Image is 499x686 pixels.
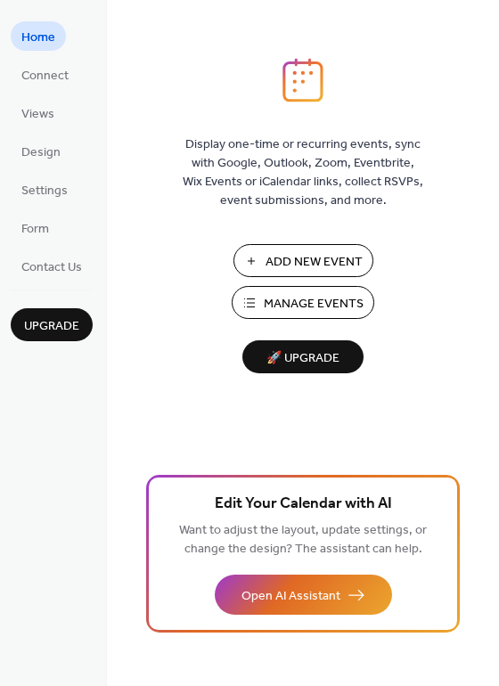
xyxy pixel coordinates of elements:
[215,575,392,615] button: Open AI Assistant
[21,182,68,200] span: Settings
[183,135,423,210] span: Display one-time or recurring events, sync with Google, Outlook, Zoom, Eventbrite, Wix Events or ...
[24,317,79,336] span: Upgrade
[241,587,340,606] span: Open AI Assistant
[232,286,374,319] button: Manage Events
[11,175,78,204] a: Settings
[21,29,55,47] span: Home
[21,220,49,239] span: Form
[11,60,79,89] a: Connect
[179,519,427,561] span: Want to adjust the layout, update settings, or change the design? The assistant can help.
[215,492,392,517] span: Edit Your Calendar with AI
[21,143,61,162] span: Design
[253,347,353,371] span: 🚀 Upgrade
[282,58,323,102] img: logo_icon.svg
[11,136,71,166] a: Design
[11,308,93,341] button: Upgrade
[21,67,69,86] span: Connect
[11,98,65,127] a: Views
[21,105,54,124] span: Views
[11,251,93,281] a: Contact Us
[264,295,364,314] span: Manage Events
[21,258,82,277] span: Contact Us
[11,213,60,242] a: Form
[242,340,364,373] button: 🚀 Upgrade
[266,253,363,272] span: Add New Event
[11,21,66,51] a: Home
[233,244,373,277] button: Add New Event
